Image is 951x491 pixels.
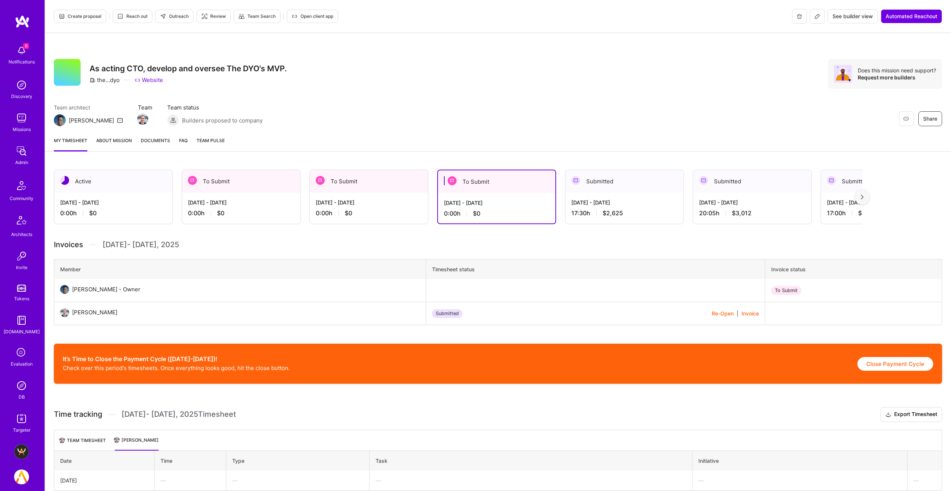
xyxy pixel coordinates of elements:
[14,346,29,360] i: icon SelectionTeam
[287,10,338,23] button: Open client app
[188,176,197,185] img: To Submit
[14,249,29,263] img: Invite
[14,43,29,58] img: bell
[881,9,942,23] button: Automated Reachout
[182,170,300,193] div: To Submit
[426,259,765,279] th: Timesheet status
[438,170,555,193] div: To Submit
[60,209,166,217] div: 0:00 h
[444,210,549,217] div: 0:00 h
[197,10,231,23] button: Review
[72,285,140,294] div: [PERSON_NAME] - Owner
[113,436,120,443] img: Team Architect
[54,170,172,193] div: Active
[693,170,811,193] div: Submitted
[54,114,66,126] img: Team Architect
[9,58,35,66] div: Notifications
[160,13,189,20] span: Outreach
[63,364,290,372] p: Check over this period's timesheets. Once everything looks good, hit the close button.
[14,144,29,158] img: admin teamwork
[115,436,159,451] li: [PERSON_NAME]
[226,471,369,490] div: —
[60,308,69,317] img: User Avatar
[188,199,294,206] div: [DATE] - [DATE]
[432,309,462,318] div: Submitted
[226,451,370,471] th: Type
[113,10,152,23] button: Reach out
[14,469,29,484] img: A.Team: internal dev team - join us in developing the A.Team platform
[571,209,678,217] div: 17:30 h
[861,194,864,200] img: right
[834,65,852,83] img: Avatar
[155,471,226,490] div: —
[54,259,426,279] th: Member
[59,13,65,19] i: icon Proposal
[699,209,805,217] div: 20:05 h
[11,360,33,368] div: Evaluation
[12,444,31,459] a: BuildTeam
[17,285,26,292] img: tokens
[23,43,29,49] span: 6
[14,111,29,125] img: teamwork
[103,239,179,250] span: [DATE] - [DATE] , 2025
[10,194,33,202] div: Community
[444,199,549,207] div: [DATE] - [DATE]
[54,239,83,250] span: Invoices
[138,104,152,111] span: Team
[712,310,759,317] div: |
[14,295,29,302] div: Tokens
[197,137,225,151] a: Team Pulse
[821,170,939,193] div: Submitted
[90,64,287,73] h3: As acting CTO, develop and oversee The DYO's MVP.
[182,117,263,124] span: Builders proposed to company
[918,111,942,126] button: Share
[117,13,147,20] span: Reach out
[155,10,194,23] button: Outreach
[4,328,40,335] div: [DOMAIN_NAME]
[234,10,280,23] button: Team Search
[827,176,836,185] img: Submitted
[14,444,29,459] img: BuildTeam
[571,199,678,206] div: [DATE] - [DATE]
[828,9,878,23] button: See builder view
[19,393,25,401] div: DB
[13,177,30,194] img: Community
[141,137,170,144] span: Documents
[692,471,907,490] div: —
[54,104,123,111] span: Team architect
[72,308,117,317] div: [PERSON_NAME]
[63,356,290,363] h2: It’s Time to Close the Payment Cycle ([DATE]-[DATE])!
[11,92,32,100] div: Discovery
[60,436,106,451] li: Team timesheet
[54,137,87,151] a: My timesheet
[699,176,708,185] img: Submitted
[765,259,942,279] th: Invoice status
[908,471,942,490] div: —
[603,209,623,217] span: $2,625
[827,199,933,206] div: [DATE] - [DATE]
[197,138,225,143] span: Team Pulse
[292,13,333,20] span: Open client app
[201,13,226,20] span: Review
[54,10,106,23] button: Create proposal
[886,13,937,20] span: Automated Reachout
[121,410,236,419] span: [DATE] - [DATE] , 2025 Timesheet
[60,285,69,294] img: User Avatar
[858,67,936,74] div: Does this mission need support?
[858,74,936,81] div: Request more builders
[167,114,179,126] img: Builders proposed to company
[201,13,207,19] i: icon Targeter
[54,410,102,419] span: Time tracking
[370,451,692,471] th: Task
[692,451,908,471] th: Initiative
[60,199,166,206] div: [DATE] - [DATE]
[903,116,909,122] i: icon EyeClosed
[712,310,734,317] button: Re-Open
[14,378,29,393] img: Admin Search
[857,357,933,371] button: Close Payment Cycle
[565,170,684,193] div: Submitted
[134,76,163,84] a: Website
[16,263,27,271] div: Invite
[699,199,805,206] div: [DATE] - [DATE]
[15,158,28,166] div: Admin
